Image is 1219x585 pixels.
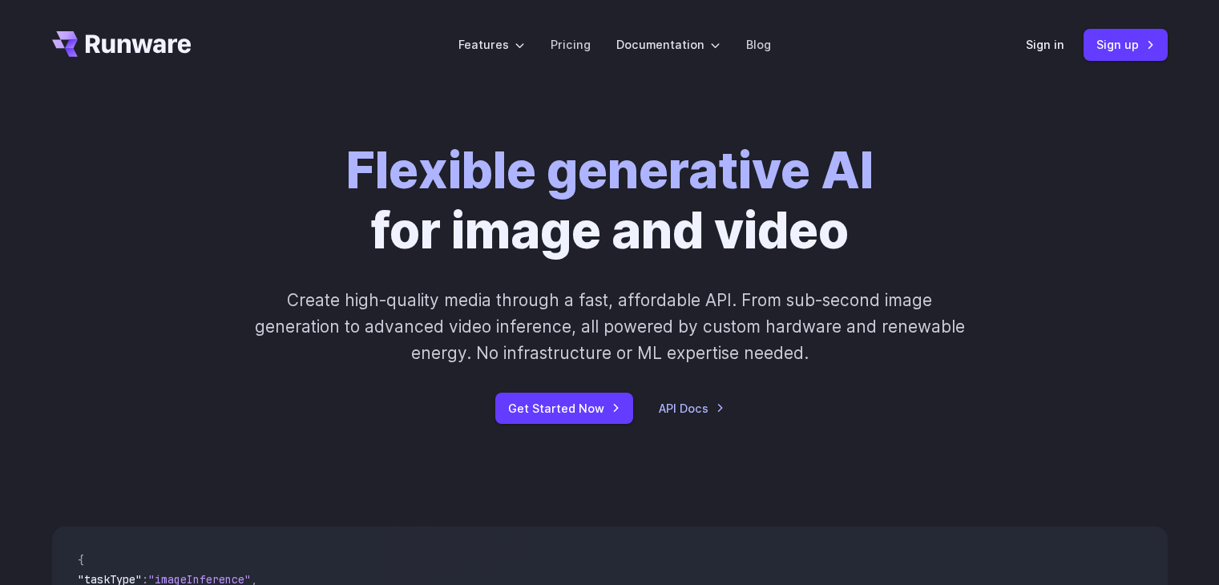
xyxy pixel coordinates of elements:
p: Create high-quality media through a fast, affordable API. From sub-second image generation to adv... [252,287,967,367]
a: Get Started Now [495,393,633,424]
a: Blog [746,35,771,54]
span: { [78,553,84,567]
a: Go to / [52,31,192,57]
a: API Docs [659,399,725,418]
strong: Flexible generative AI [346,140,874,200]
label: Features [458,35,525,54]
a: Pricing [551,35,591,54]
h1: for image and video [346,141,874,261]
a: Sign in [1026,35,1064,54]
label: Documentation [616,35,721,54]
a: Sign up [1084,29,1168,60]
